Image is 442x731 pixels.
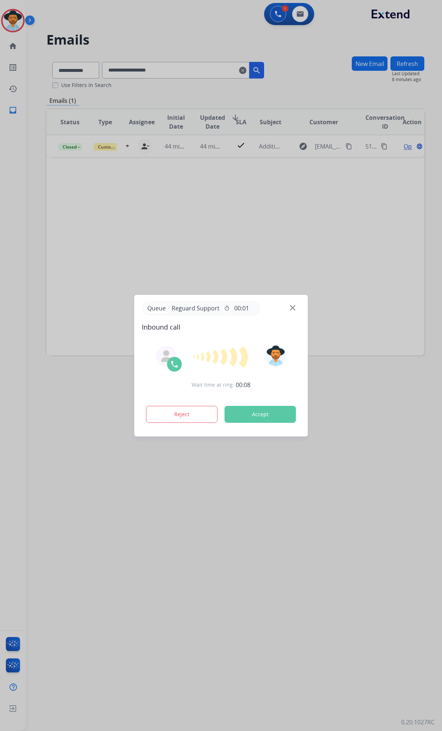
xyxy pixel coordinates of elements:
[224,305,230,311] mat-icon: timer
[265,345,286,366] img: avatar
[169,304,222,313] span: Reguard Support
[161,350,172,362] img: agent-avatar
[290,305,295,310] img: close-button
[192,381,234,389] span: Wait time at ring:
[146,406,218,423] button: Reject
[401,718,435,727] p: 0.20.1027RC
[170,360,179,369] img: call-icon
[236,380,250,389] span: 00:08
[234,304,249,313] span: 00:01
[142,322,301,332] span: Inbound call
[145,304,169,313] p: Queue
[225,406,296,423] button: Accept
